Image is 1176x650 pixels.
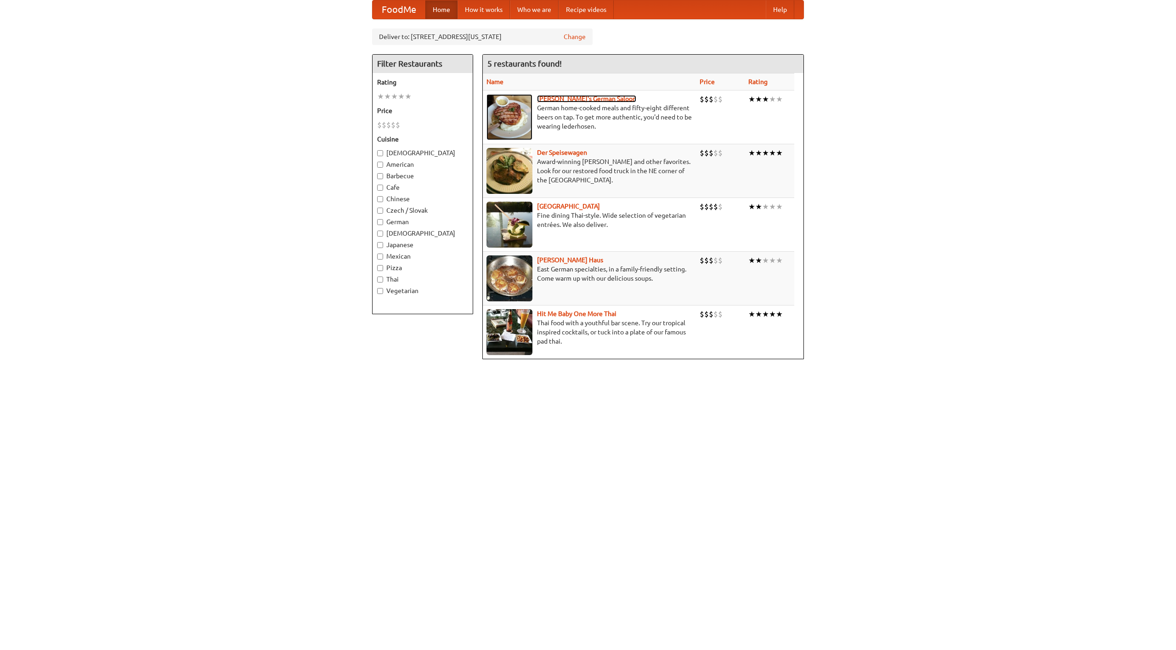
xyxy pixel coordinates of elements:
li: $ [704,255,709,266]
li: ★ [776,202,783,212]
input: Cafe [377,185,383,191]
li: $ [704,94,709,104]
input: Thai [377,277,383,283]
label: Vegetarian [377,286,468,295]
p: Fine dining Thai-style. Wide selection of vegetarian entrées. We also deliver. [486,211,692,229]
a: Name [486,78,503,85]
a: How it works [458,0,510,19]
li: $ [704,309,709,319]
li: $ [713,202,718,212]
p: German home-cooked meals and fifty-eight different beers on tap. To get more authentic, you'd nee... [486,103,692,131]
li: $ [713,94,718,104]
a: Hit Me Baby One More Thai [537,310,616,317]
li: ★ [762,255,769,266]
li: ★ [748,309,755,319]
li: ★ [769,255,776,266]
li: $ [709,148,713,158]
img: satay.jpg [486,202,532,248]
li: $ [700,202,704,212]
li: ★ [384,91,391,102]
input: [DEMOGRAPHIC_DATA] [377,231,383,237]
img: speisewagen.jpg [486,148,532,194]
img: kohlhaus.jpg [486,255,532,301]
h5: Cuisine [377,135,468,144]
li: ★ [762,94,769,104]
li: ★ [755,148,762,158]
a: Who we are [510,0,559,19]
li: ★ [769,148,776,158]
li: ★ [405,91,412,102]
li: $ [718,94,723,104]
img: esthers.jpg [486,94,532,140]
li: $ [386,120,391,130]
p: Award-winning [PERSON_NAME] and other favorites. Look for our restored food truck in the NE corne... [486,157,692,185]
li: ★ [769,309,776,319]
li: ★ [755,309,762,319]
label: Cafe [377,183,468,192]
li: $ [382,120,386,130]
label: Czech / Slovak [377,206,468,215]
label: American [377,160,468,169]
li: ★ [748,255,755,266]
label: German [377,217,468,226]
div: Deliver to: [STREET_ADDRESS][US_STATE] [372,28,593,45]
input: Vegetarian [377,288,383,294]
li: ★ [748,202,755,212]
a: Help [766,0,794,19]
input: German [377,219,383,225]
li: ★ [776,309,783,319]
li: $ [700,148,704,158]
a: [GEOGRAPHIC_DATA] [537,203,600,210]
li: ★ [776,94,783,104]
li: ★ [762,148,769,158]
p: East German specialties, in a family-friendly setting. Come warm up with our delicious soups. [486,265,692,283]
input: Pizza [377,265,383,271]
li: ★ [762,309,769,319]
li: ★ [776,148,783,158]
li: $ [700,255,704,266]
input: Japanese [377,242,383,248]
h4: Filter Restaurants [373,55,473,73]
a: Der Speisewagen [537,149,587,156]
h5: Price [377,106,468,115]
li: ★ [748,148,755,158]
img: babythai.jpg [486,309,532,355]
label: Japanese [377,240,468,249]
li: ★ [391,91,398,102]
ng-pluralize: 5 restaurants found! [487,59,562,68]
li: ★ [398,91,405,102]
label: Barbecue [377,171,468,181]
li: $ [700,94,704,104]
li: $ [709,94,713,104]
li: ★ [769,202,776,212]
label: Thai [377,275,468,284]
li: $ [700,309,704,319]
label: Pizza [377,263,468,272]
p: Thai food with a youthful bar scene. Try our tropical inspired cocktails, or tuck into a plate of... [486,318,692,346]
input: American [377,162,383,168]
li: $ [704,148,709,158]
input: Mexican [377,254,383,260]
input: Barbecue [377,173,383,179]
li: ★ [762,202,769,212]
li: $ [396,120,400,130]
label: [DEMOGRAPHIC_DATA] [377,229,468,238]
li: $ [718,148,723,158]
li: $ [704,202,709,212]
input: Czech / Slovak [377,208,383,214]
a: [PERSON_NAME] Haus [537,256,603,264]
li: $ [713,148,718,158]
a: [PERSON_NAME]'s German Saloon [537,95,636,102]
a: Recipe videos [559,0,614,19]
input: Chinese [377,196,383,202]
a: Change [564,32,586,41]
a: Home [425,0,458,19]
li: $ [709,309,713,319]
li: ★ [755,94,762,104]
a: Price [700,78,715,85]
li: $ [709,202,713,212]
